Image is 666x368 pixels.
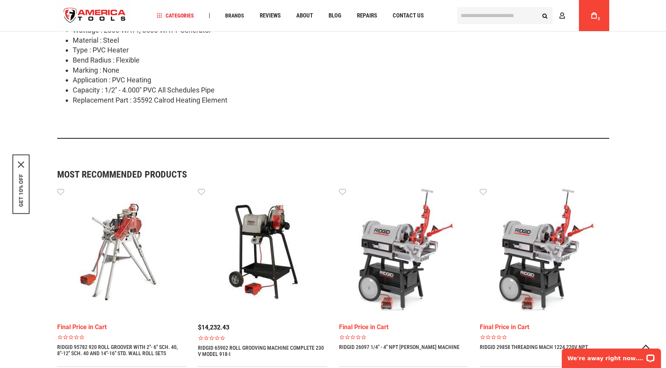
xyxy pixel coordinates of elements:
li: Material : Steel [73,35,609,45]
a: Categories [153,10,198,21]
span: Brands [225,13,244,18]
span: 0 [598,17,600,21]
img: RIDGID 65902 Roll Grooving Machine Complete 230 V Model 918-I [198,187,327,316]
li: Replacement Part : 35592 Calrod Heating Element [73,95,609,105]
li: Bend Radius : Flexible [73,55,609,65]
a: RIDGID 26097 1/4" - 4" NPT [PERSON_NAME] MACHINE [339,344,460,350]
li: Capacity : 1/2'' - 4.000'' PVC All Schedules Pipe [73,85,609,95]
span: Categories [157,13,194,18]
a: Blog [325,10,345,21]
img: RIDGID 95782 920 ROLL GROOVER WITH 2"- 6" SCH. 40, 8"-12" SCH. 40 AND 14"-16" STD. WALL ROLL SETS [57,187,187,316]
div: Final Price in Cart [339,324,468,330]
div: Final Price in Cart [480,324,609,330]
svg: close icon [18,161,24,167]
span: Blog [329,13,341,19]
strong: Most Recommended Products [57,170,582,179]
img: RIDGID 29858 THREADING MACH 1224 220V NPT [480,187,609,316]
li: Type : PVC Heater [73,45,609,55]
span: Rated 0.0 out of 5 stars 0 reviews [198,335,327,341]
img: America Tools [57,1,133,30]
iframe: LiveChat chat widget [557,344,666,368]
span: $14,232.43 [198,324,229,331]
li: Marking : None [73,65,609,75]
li: Application : PVC Heating [73,75,609,85]
button: Close [18,161,24,167]
a: Contact Us [389,10,427,21]
span: Rated 0.0 out of 5 stars 0 reviews [57,334,187,340]
span: Repairs [357,13,377,19]
a: Reviews [256,10,284,21]
span: Rated 0.0 out of 5 stars 0 reviews [480,334,609,340]
a: About [293,10,316,21]
span: About [296,13,313,19]
button: Search [538,8,552,23]
div: Final Price in Cart [57,324,187,330]
a: RIDGID 65902 Roll Grooving Machine Complete 230 V Model 918-I [198,345,327,357]
button: GET 10% OFF [18,174,24,207]
a: Repairs [353,10,381,21]
a: Brands [222,10,248,21]
a: RIDGID 95782 920 ROLL GROOVER WITH 2"- 6" SCH. 40, 8"-12" SCH. 40 AND 14"-16" STD. WALL ROLL SETS [57,344,187,356]
span: Contact Us [393,13,424,19]
img: RIDGID 26097 1/4" - 4" NPT HAMMER CHUCK MACHINE [339,187,468,316]
span: Reviews [260,13,281,19]
a: RIDGID 29858 THREADING MACH 1224 220V NPT [480,344,588,350]
a: store logo [57,1,133,30]
span: Rated 0.0 out of 5 stars 0 reviews [339,334,468,340]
